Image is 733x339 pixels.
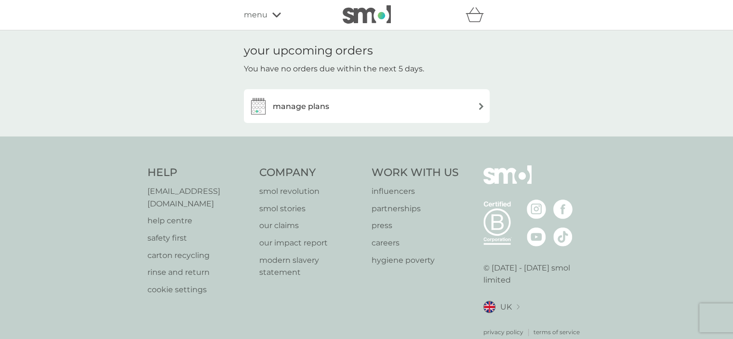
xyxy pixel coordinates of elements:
[527,227,546,246] img: visit the smol Youtube page
[244,9,267,21] span: menu
[273,100,329,113] h3: manage plans
[244,63,424,75] p: You have no orders due within the next 5 days.
[147,266,250,279] a: rinse and return
[343,5,391,24] img: smol
[553,200,573,219] img: visit the smol Facebook page
[466,5,490,25] div: basket
[259,185,362,198] a: smol revolution
[533,327,580,337] a: terms of service
[372,219,459,232] a: press
[259,254,362,279] a: modern slavery statement
[372,254,459,267] a: hygiene poverty
[147,284,250,296] a: cookie settings
[259,237,362,249] a: our impact report
[372,203,459,215] a: partnerships
[372,185,459,198] a: influencers
[483,165,532,198] img: smol
[147,232,250,244] a: safety first
[259,203,362,215] a: smol stories
[259,219,362,232] a: our claims
[244,44,373,58] h1: your upcoming orders
[147,185,250,210] a: [EMAIL_ADDRESS][DOMAIN_NAME]
[483,262,586,286] p: © [DATE] - [DATE] smol limited
[147,215,250,227] a: help centre
[259,165,362,180] h4: Company
[478,103,485,110] img: arrow right
[483,301,495,313] img: UK flag
[147,165,250,180] h4: Help
[147,249,250,262] a: carton recycling
[483,327,523,337] a: privacy policy
[527,200,546,219] img: visit the smol Instagram page
[372,237,459,249] a: careers
[500,301,512,313] span: UK
[553,227,573,246] img: visit the smol Tiktok page
[372,165,459,180] h4: Work With Us
[517,304,520,310] img: select a new location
